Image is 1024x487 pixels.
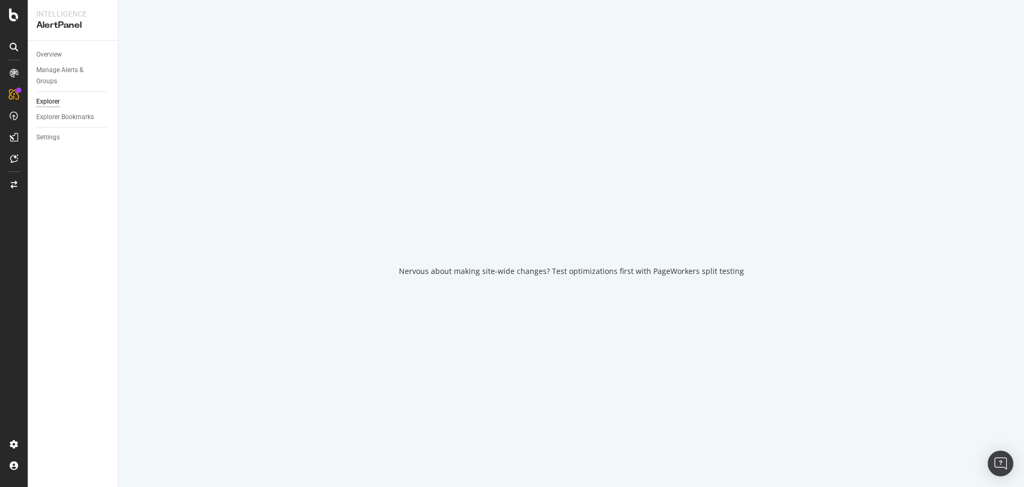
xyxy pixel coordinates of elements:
a: Overview [36,49,110,60]
div: Explorer [36,96,60,107]
div: Overview [36,49,62,60]
div: Explorer Bookmarks [36,112,94,123]
div: Manage Alerts & Groups [36,65,100,87]
a: Manage Alerts & Groups [36,65,110,87]
div: Nervous about making site-wide changes? Test optimizations first with PageWorkers split testing [399,266,744,277]
a: Settings [36,132,110,143]
div: Settings [36,132,60,143]
a: Explorer Bookmarks [36,112,110,123]
div: Open Intercom Messenger [988,451,1013,476]
div: AlertPanel [36,19,109,32]
div: animation [533,210,610,249]
a: Explorer [36,96,110,107]
div: Intelligence [36,9,109,19]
